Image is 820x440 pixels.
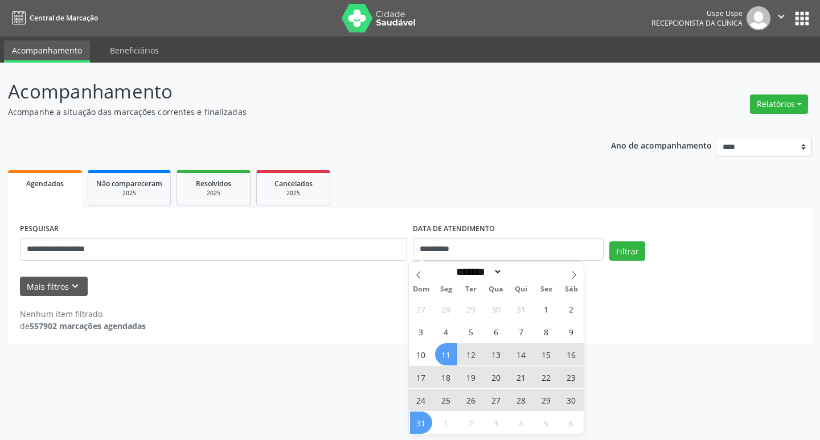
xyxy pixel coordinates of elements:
span: Agosto 9, 2025 [560,320,583,343]
span: Qua [483,286,509,293]
span: Agosto 26, 2025 [460,389,482,411]
label: PESQUISAR [20,220,59,238]
span: Julho 28, 2025 [435,298,457,320]
span: Agosto 16, 2025 [560,343,583,365]
span: Agosto 21, 2025 [510,366,532,388]
div: 2025 [185,189,242,198]
button: Mais filtroskeyboard_arrow_down [20,277,88,297]
p: Acompanhamento [8,77,571,106]
label: DATA DE ATENDIMENTO [413,220,495,238]
button:  [770,6,792,30]
span: Setembro 1, 2025 [435,412,457,434]
input: Year [502,266,540,278]
span: Julho 27, 2025 [410,298,432,320]
span: Qui [509,286,534,293]
span: Agosto 22, 2025 [535,366,557,388]
button: Filtrar [609,241,645,261]
span: Julho 31, 2025 [510,298,532,320]
a: Beneficiários [102,40,167,60]
span: Recepcionista da clínica [651,18,743,28]
button: apps [792,9,812,28]
span: Seg [433,286,458,293]
span: Agosto 17, 2025 [410,366,432,388]
div: 2025 [96,189,162,198]
span: Agosto 6, 2025 [485,320,507,343]
span: Agosto 3, 2025 [410,320,432,343]
span: Agosto 19, 2025 [460,366,482,388]
a: Acompanhamento [4,40,90,63]
span: Agosto 28, 2025 [510,389,532,411]
span: Agosto 15, 2025 [535,343,557,365]
span: Agosto 25, 2025 [435,389,457,411]
div: Nenhum item filtrado [20,308,146,320]
strong: 557902 marcações agendadas [30,320,146,331]
span: Agosto 31, 2025 [410,412,432,434]
span: Setembro 4, 2025 [510,412,532,434]
span: Agosto 13, 2025 [485,343,507,365]
img: img [747,6,770,30]
span: Central de Marcação [30,13,98,23]
span: Não compareceram [96,179,162,188]
span: Agosto 10, 2025 [410,343,432,365]
span: Agosto 23, 2025 [560,366,583,388]
span: Setembro 6, 2025 [560,412,583,434]
div: 2025 [265,189,322,198]
span: Agosto 12, 2025 [460,343,482,365]
span: Agosto 1, 2025 [535,298,557,320]
span: Julho 30, 2025 [485,298,507,320]
span: Agosto 11, 2025 [435,343,457,365]
span: Agosto 7, 2025 [510,320,532,343]
span: Cancelados [274,179,313,188]
span: Sex [534,286,559,293]
span: Resolvidos [196,179,231,188]
span: Julho 29, 2025 [460,298,482,320]
span: Agosto 18, 2025 [435,366,457,388]
span: Setembro 5, 2025 [535,412,557,434]
span: Agosto 4, 2025 [435,320,457,343]
select: Month [453,266,503,278]
p: Ano de acompanhamento [611,138,712,152]
span: Agosto 29, 2025 [535,389,557,411]
i: keyboard_arrow_down [69,280,81,293]
button: Relatórios [750,94,808,114]
div: Uspe Uspe [651,9,743,18]
span: Ter [458,286,483,293]
span: Dom [409,286,434,293]
a: Central de Marcação [8,9,98,27]
div: de [20,320,146,332]
span: Agendados [26,179,64,188]
p: Acompanhe a situação das marcações correntes e finalizadas [8,106,571,118]
span: Sáb [559,286,584,293]
span: Agosto 5, 2025 [460,320,482,343]
span: Agosto 2, 2025 [560,298,583,320]
span: Agosto 30, 2025 [560,389,583,411]
span: Setembro 3, 2025 [485,412,507,434]
span: Agosto 14, 2025 [510,343,532,365]
span: Agosto 24, 2025 [410,389,432,411]
span: Agosto 27, 2025 [485,389,507,411]
span: Setembro 2, 2025 [460,412,482,434]
span: Agosto 20, 2025 [485,366,507,388]
i:  [775,10,788,23]
span: Agosto 8, 2025 [535,320,557,343]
